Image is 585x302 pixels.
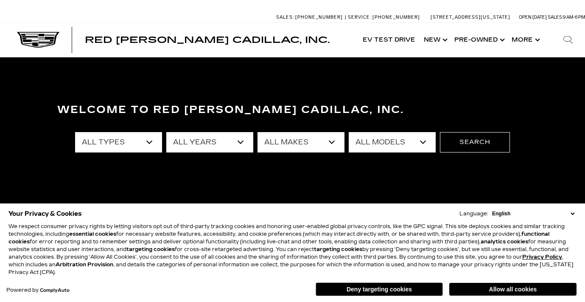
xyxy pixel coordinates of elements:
[345,15,422,20] a: Service: [PHONE_NUMBER]
[481,239,528,245] strong: analytics cookies
[166,132,253,152] select: Filter by year
[372,14,420,20] span: [PHONE_NUMBER]
[349,132,436,152] select: Filter by model
[8,223,577,276] p: We respect consumer privacy rights by letting visitors opt out of third-party tracking cookies an...
[548,14,563,20] span: Sales:
[459,211,488,216] div: Language:
[57,102,528,119] h3: Welcome to Red [PERSON_NAME] Cadillac, Inc.
[431,14,510,20] a: [STREET_ADDRESS][US_STATE]
[17,32,59,48] img: Cadillac Dark Logo with Cadillac White Text
[348,14,371,20] span: Service:
[126,246,175,252] strong: targeting cookies
[8,208,82,220] span: Your Privacy & Cookies
[85,36,330,44] a: Red [PERSON_NAME] Cadillac, Inc.
[316,282,443,296] button: Deny targeting cookies
[440,132,510,152] button: Search
[358,23,420,57] a: EV Test Drive
[85,35,330,45] span: Red [PERSON_NAME] Cadillac, Inc.
[75,132,162,152] select: Filter by type
[258,132,344,152] select: Filter by make
[507,23,543,57] button: More
[69,231,116,237] strong: essential cookies
[314,246,362,252] strong: targeting cookies
[519,14,547,20] span: Open [DATE]
[56,262,113,268] strong: Arbitration Provision
[420,23,450,57] a: New
[295,14,343,20] span: [PHONE_NUMBER]
[6,288,70,293] div: Powered by
[522,254,562,260] a: Privacy Policy
[276,14,294,20] span: Sales:
[276,15,345,20] a: Sales: [PHONE_NUMBER]
[490,210,577,217] select: Language Select
[563,14,585,20] span: 9 AM-6 PM
[40,288,70,293] a: ComplyAuto
[449,283,577,296] button: Allow all cookies
[450,23,507,57] a: Pre-Owned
